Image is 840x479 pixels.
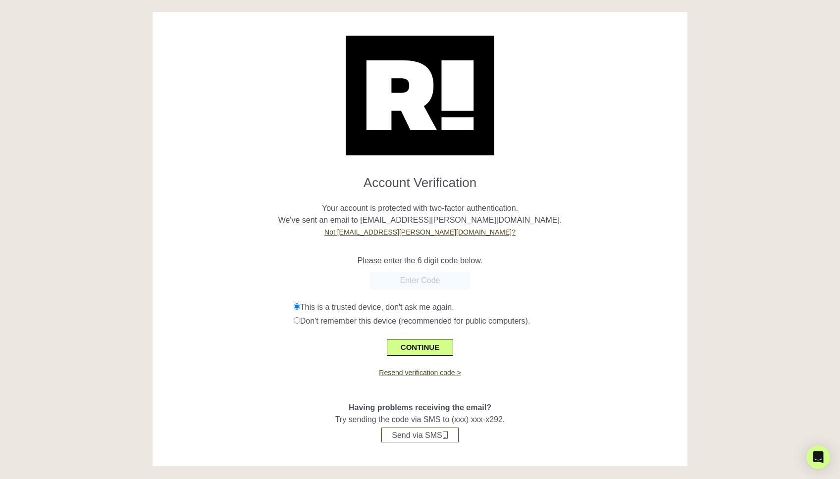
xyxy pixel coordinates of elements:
[346,36,494,155] img: Retention.com
[160,378,681,442] div: Try sending the code via SMS to (xxx) xxx-x292.
[349,403,491,412] span: Having problems receiving the email?
[387,339,453,356] button: CONTINUE
[381,428,458,442] button: Send via SMS
[379,369,461,377] a: Resend verification code >
[160,255,681,267] p: Please enter the 6 digit code below.
[370,272,470,289] input: Enter Code
[294,315,680,327] div: Don't remember this device (recommended for public computers).
[294,301,680,313] div: This is a trusted device, don't ask me again.
[160,191,681,238] p: Your account is protected with two-factor authentication. We've sent an email to [EMAIL_ADDRESS][...
[806,445,830,469] div: Open Intercom Messenger
[324,228,516,236] a: Not [EMAIL_ADDRESS][PERSON_NAME][DOMAIN_NAME]?
[160,167,681,191] h1: Account Verification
